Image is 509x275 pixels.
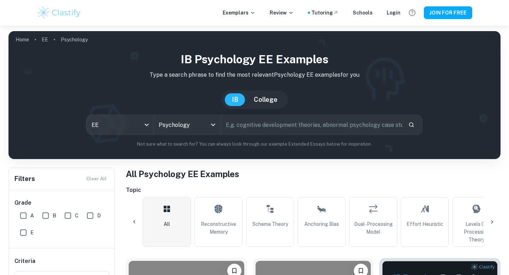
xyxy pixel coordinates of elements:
input: E.g. cognitive development theories, abnormal psychology case studies, social psychology experime... [221,115,403,135]
p: Not sure what to search for? You can always look through our example Extended Essays below for in... [14,141,495,148]
img: Clastify logo [37,6,82,20]
span: Dual-Processing Model [352,220,394,236]
span: D [97,212,101,220]
a: Tutoring [311,9,339,17]
button: IB [225,93,245,106]
div: EE [87,115,153,135]
img: profile cover [8,31,501,159]
span: C [75,212,78,220]
span: E [30,229,34,236]
a: EE [42,35,48,45]
p: Type a search phrase to find the most relevant Psychology EE examples for you [14,71,495,79]
p: Exemplars [223,9,256,17]
h1: IB Psychology EE examples [14,51,495,68]
button: Search [405,119,417,131]
h6: Filters [14,174,35,184]
a: Home [16,35,29,45]
span: Levels of Processing Theory [456,220,497,244]
span: All [164,220,170,228]
h6: Grade [14,199,109,207]
h1: All Psychology EE Examples [126,168,501,180]
span: A [30,212,34,220]
button: Open [208,120,218,130]
span: B [53,212,56,220]
button: JOIN FOR FREE [424,6,472,19]
span: Effort Heuristic [406,220,443,228]
a: Schools [353,9,373,17]
button: Help and Feedback [406,7,418,19]
a: Login [387,9,400,17]
h6: Criteria [14,257,35,265]
p: Review [270,9,294,17]
h6: Topic [126,186,501,194]
button: College [247,93,285,106]
span: Reconstructive Memory [198,220,239,236]
p: Psychology [61,36,88,43]
span: Schema Theory [252,220,288,228]
span: Anchoring Bias [304,220,339,228]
